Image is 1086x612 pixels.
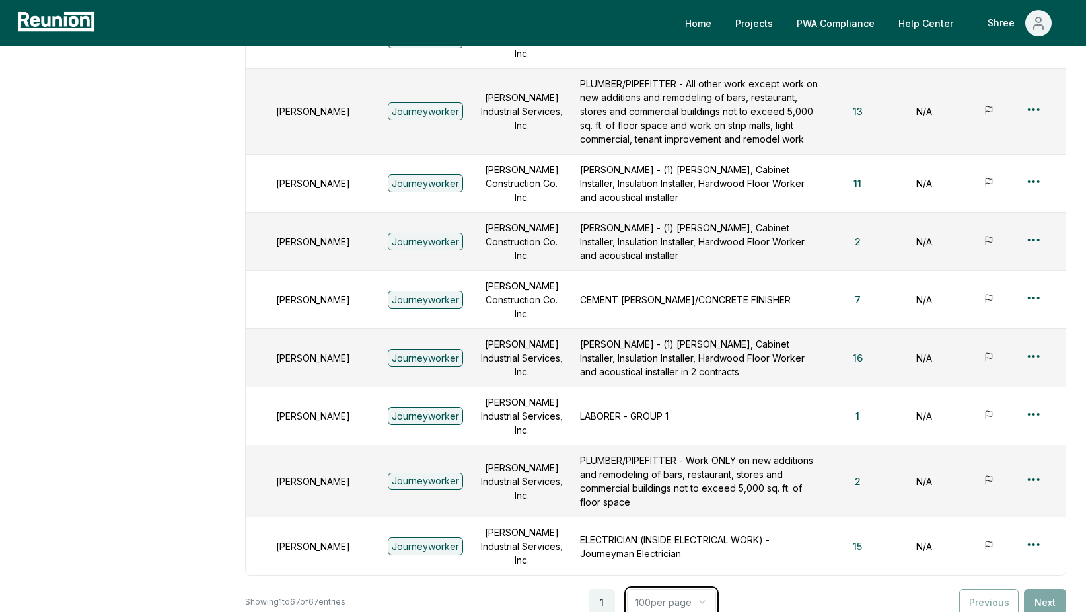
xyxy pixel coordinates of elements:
[842,345,873,371] button: 16
[580,77,821,146] p: PLUMBER/PIPEFITTER - All other work except work on new additions and remodeling of bars, restaura...
[977,10,1062,36] button: Shree
[471,271,572,329] td: [PERSON_NAME] Construction Co. Inc.
[886,445,962,517] td: N/A
[725,10,783,36] a: Projects
[388,473,463,490] div: Journeyworker
[388,174,463,192] div: Journeyworker
[886,213,962,271] td: N/A
[886,271,962,329] td: N/A
[471,69,572,155] td: [PERSON_NAME] Industrial Services, Inc.
[471,213,572,271] td: [PERSON_NAME] Construction Co. Inc.
[471,445,572,517] td: [PERSON_NAME] Industrial Services, Inc.
[246,69,380,155] td: [PERSON_NAME]
[388,537,463,555] div: Journeyworker
[580,409,821,423] p: LABORER - GROUP 1
[246,387,380,445] td: [PERSON_NAME]
[580,163,821,204] p: [PERSON_NAME] - (1) [PERSON_NAME], Cabinet Installer, Insulation Installer, Hardwood Floor Worker...
[580,533,821,560] p: ELECTRICIAN (INSIDE ELECTRICAL WORK) - Journeyman Electrician
[246,517,380,576] td: [PERSON_NAME]
[886,387,962,445] td: N/A
[245,595,345,609] p: Showing 1 to 67 of 67 entries
[886,155,962,213] td: N/A
[786,10,885,36] a: PWA Compliance
[388,102,463,120] div: Journeyworker
[842,533,873,560] button: 15
[471,155,572,213] td: [PERSON_NAME] Construction Co. Inc.
[246,155,380,213] td: [PERSON_NAME]
[844,229,871,255] button: 2
[471,387,572,445] td: [PERSON_NAME] Industrial Services, Inc.
[845,403,870,430] button: 1
[246,445,380,517] td: [PERSON_NAME]
[844,287,871,313] button: 7
[988,10,1020,36] div: Shree
[246,271,380,329] td: [PERSON_NAME]
[580,337,821,379] p: [PERSON_NAME] - (1) [PERSON_NAME], Cabinet Installer, Insulation Installer, Hardwood Floor Worker...
[388,407,463,424] div: Journeyworker
[886,329,962,387] td: N/A
[580,293,821,307] p: CEMENT [PERSON_NAME]/CONCRETE FINISHER
[580,453,821,509] p: PLUMBER/PIPEFITTER - Work ONLY on new additions and remodeling of bars, restaurant, stores and co...
[388,233,463,250] div: Journeyworker
[674,10,722,36] a: Home
[471,517,572,576] td: [PERSON_NAME] Industrial Services, Inc.
[886,517,962,576] td: N/A
[844,468,871,494] button: 2
[388,349,463,366] div: Journeyworker
[888,10,964,36] a: Help Center
[886,69,962,155] td: N/A
[674,10,1073,36] nav: Main
[388,291,463,308] div: Journeyworker
[471,329,572,387] td: [PERSON_NAME] Industrial Services, Inc.
[246,213,380,271] td: [PERSON_NAME]
[842,98,873,125] button: 13
[843,171,872,197] button: 11
[580,221,821,262] p: [PERSON_NAME] - (1) [PERSON_NAME], Cabinet Installer, Insulation Installer, Hardwood Floor Worker...
[246,329,380,387] td: [PERSON_NAME]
